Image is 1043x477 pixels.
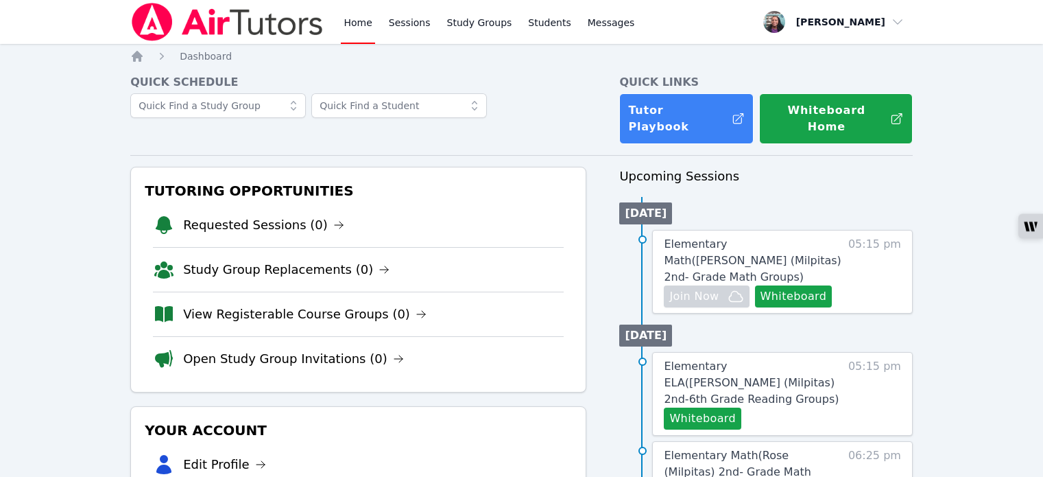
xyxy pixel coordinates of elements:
[664,237,841,283] span: Elementary Math ( [PERSON_NAME] (Milpitas) 2nd- Grade Math Groups )
[183,305,427,324] a: View Registerable Course Groups (0)
[142,418,575,443] h3: Your Account
[669,288,719,305] span: Join Now
[311,93,487,118] input: Quick Find a Student
[619,167,913,186] h3: Upcoming Sessions
[142,178,575,203] h3: Tutoring Opportunities
[664,236,841,286] a: Elementary Math([PERSON_NAME] (Milpitas) 2nd- Grade Math Groups)
[130,49,913,63] nav: Breadcrumb
[619,202,672,224] li: [DATE]
[755,286,832,307] button: Whiteboard
[619,93,754,144] a: Tutor Playbook
[664,358,841,408] a: Elementary ELA([PERSON_NAME] (Milpitas) 2nd-6th Grade Reading Groups)
[759,93,913,144] button: Whiteboard Home
[619,74,913,91] h4: Quick Links
[183,455,266,474] a: Edit Profile
[130,93,306,118] input: Quick Find a Study Group
[180,51,232,62] span: Dashboard
[848,358,901,430] span: 05:15 pm
[183,260,389,279] a: Study Group Replacements (0)
[180,49,232,63] a: Dashboard
[664,408,741,430] button: Whiteboard
[664,286,749,307] button: Join Now
[848,236,901,307] span: 05:15 pm
[183,216,344,235] a: Requested Sessions (0)
[588,16,635,30] span: Messages
[130,74,586,91] h4: Quick Schedule
[664,360,839,406] span: Elementary ELA ( [PERSON_NAME] (Milpitas) 2nd-6th Grade Reading Groups )
[619,325,672,347] li: [DATE]
[183,349,404,369] a: Open Study Group Invitations (0)
[130,3,324,41] img: Air Tutors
